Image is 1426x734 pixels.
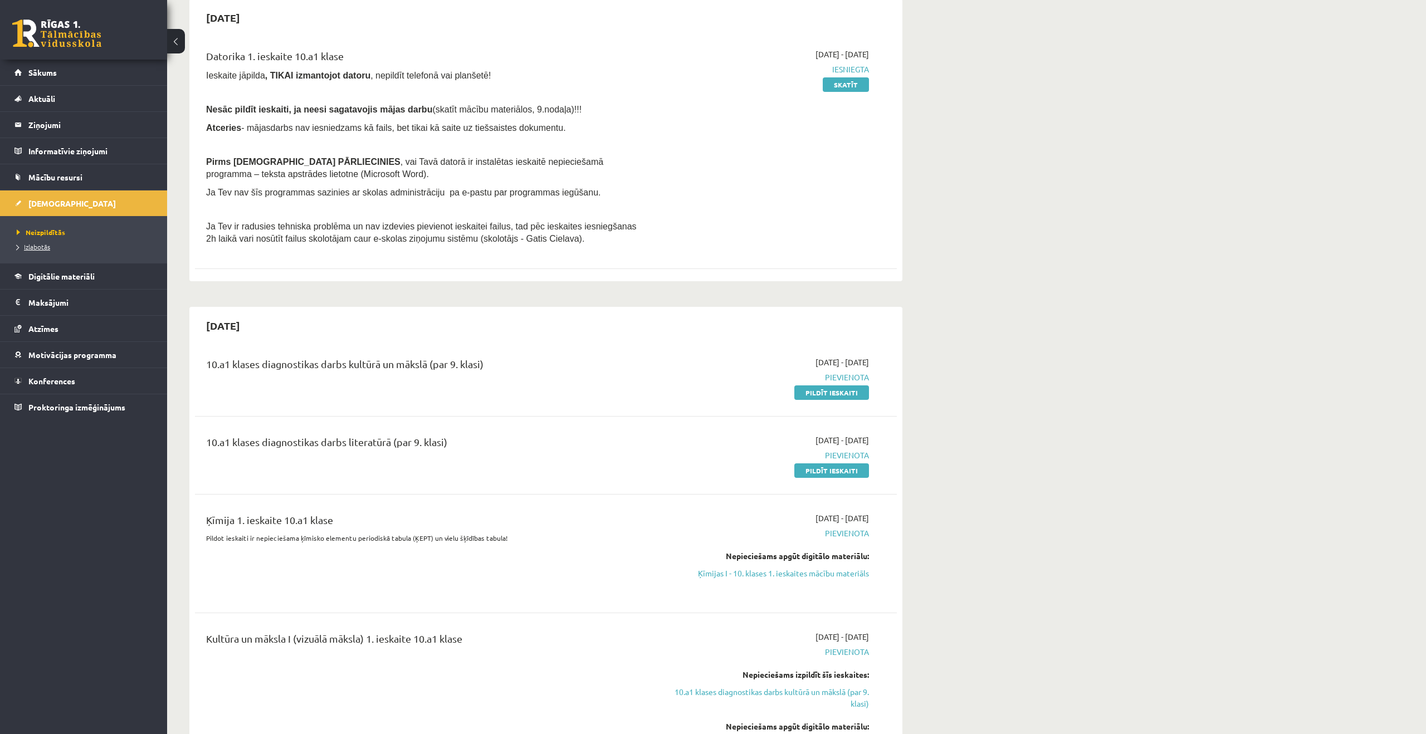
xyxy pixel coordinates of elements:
legend: Maksājumi [28,290,153,315]
legend: Ziņojumi [28,112,153,138]
a: Motivācijas programma [14,342,153,368]
span: [DEMOGRAPHIC_DATA] [28,198,116,208]
a: Izlabotās [17,242,156,252]
h2: [DATE] [195,4,251,31]
div: 10.a1 klases diagnostikas darbs literatūrā (par 9. klasi) [206,434,642,455]
a: Informatīvie ziņojumi [14,138,153,164]
span: Pievienota [659,449,869,461]
div: Ķīmija 1. ieskaite 10.a1 klase [206,512,642,533]
span: , vai Tavā datorā ir instalētas ieskaitē nepieciešamā programma – teksta apstrādes lietotne (Micr... [206,157,603,179]
span: Ja Tev ir radusies tehniska problēma un nav izdevies pievienot ieskaitei failus, tad pēc ieskaite... [206,222,637,243]
span: Nesāc pildīt ieskaiti, ja neesi sagatavojis mājas darbu [206,105,432,114]
a: Aktuāli [14,86,153,111]
span: Aktuāli [28,94,55,104]
span: - mājasdarbs nav iesniedzams kā fails, bet tikai kā saite uz tiešsaistes dokumentu. [206,123,566,133]
div: Nepieciešams apgūt digitālo materiālu: [659,721,869,732]
div: Nepieciešams izpildīt šīs ieskaites: [659,669,869,681]
div: Datorika 1. ieskaite 10.a1 klase [206,48,642,69]
span: Proktoringa izmēģinājums [28,402,125,412]
a: Maksājumi [14,290,153,315]
span: Mācību resursi [28,172,82,182]
a: Ziņojumi [14,112,153,138]
span: Neizpildītās [17,228,65,237]
span: Pievienota [659,527,869,539]
b: , TIKAI izmantojot datoru [265,71,370,80]
span: [DATE] - [DATE] [815,434,869,446]
a: Skatīt [823,77,869,92]
span: [DATE] - [DATE] [815,48,869,60]
span: [DATE] - [DATE] [815,356,869,368]
div: 10.a1 klases diagnostikas darbs kultūrā un mākslā (par 9. klasi) [206,356,642,377]
span: Sākums [28,67,57,77]
span: Izlabotās [17,242,50,251]
span: Konferences [28,376,75,386]
span: Atzīmes [28,324,58,334]
span: (skatīt mācību materiālos, 9.nodaļa)!!! [432,105,582,114]
div: Nepieciešams apgūt digitālo materiālu: [659,550,869,562]
span: Pirms [DEMOGRAPHIC_DATA] PĀRLIECINIES [206,157,401,167]
a: Pildīt ieskaiti [794,385,869,400]
h2: [DATE] [195,312,251,339]
a: Proktoringa izmēģinājums [14,394,153,420]
span: Pievienota [659,646,869,658]
a: [DEMOGRAPHIC_DATA] [14,190,153,216]
a: Mācību resursi [14,164,153,190]
span: [DATE] - [DATE] [815,631,869,643]
a: Ķīmijas I - 10. klases 1. ieskaites mācību materiāls [659,567,869,579]
a: Rīgas 1. Tālmācības vidusskola [12,19,101,47]
b: Atceries [206,123,241,133]
span: Motivācijas programma [28,350,116,360]
a: Atzīmes [14,316,153,341]
p: Pildot ieskaiti ir nepieciešama ķīmisko elementu periodiskā tabula (ĶEPT) un vielu šķīdības tabula! [206,533,642,543]
a: Pildīt ieskaiti [794,463,869,478]
legend: Informatīvie ziņojumi [28,138,153,164]
span: Ieskaite jāpilda , nepildīt telefonā vai planšetē! [206,71,491,80]
a: Digitālie materiāli [14,263,153,289]
span: Ja Tev nav šīs programmas sazinies ar skolas administrāciju pa e-pastu par programmas iegūšanu. [206,188,600,197]
span: Digitālie materiāli [28,271,95,281]
a: Neizpildītās [17,227,156,237]
a: 10.a1 klases diagnostikas darbs kultūrā un mākslā (par 9. klasi) [659,686,869,709]
span: [DATE] - [DATE] [815,512,869,524]
span: Pievienota [659,371,869,383]
span: Iesniegta [659,63,869,75]
div: Kultūra un māksla I (vizuālā māksla) 1. ieskaite 10.a1 klase [206,631,642,652]
a: Konferences [14,368,153,394]
a: Sākums [14,60,153,85]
